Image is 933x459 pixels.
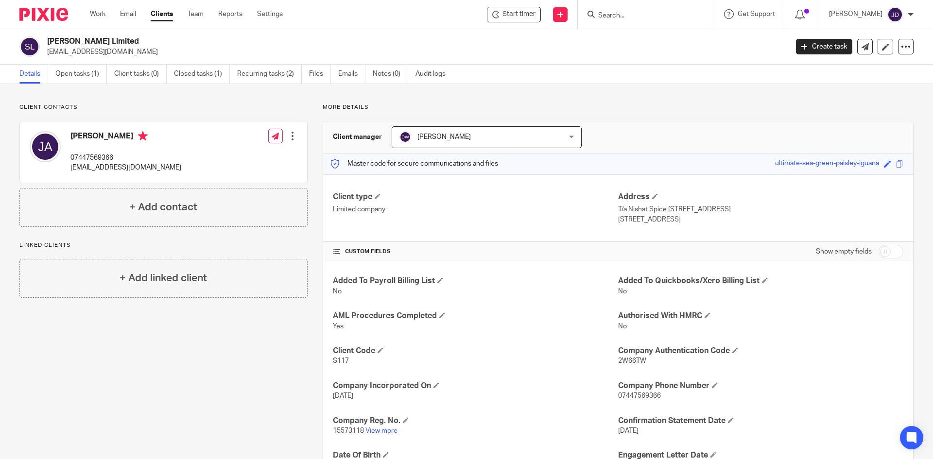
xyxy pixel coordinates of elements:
[373,65,408,84] a: Notes (0)
[218,9,242,19] a: Reports
[257,9,283,19] a: Settings
[55,65,107,84] a: Open tasks (1)
[775,158,879,170] div: ultimate-sea-green-paisley-iguana
[333,248,618,255] h4: CUSTOM FIELDS
[829,9,882,19] p: [PERSON_NAME]
[47,36,635,47] h2: [PERSON_NAME] Limited
[19,8,68,21] img: Pixie
[138,131,148,141] i: Primary
[70,153,181,163] p: 07447569366
[120,271,207,286] h4: + Add linked client
[47,47,781,57] p: [EMAIL_ADDRESS][DOMAIN_NAME]
[887,7,903,22] img: svg%3E
[120,9,136,19] a: Email
[330,159,498,169] p: Master code for secure communications and files
[19,241,308,249] p: Linked clients
[597,12,685,20] input: Search
[415,65,453,84] a: Audit logs
[618,357,646,364] span: 2W66TW
[618,381,903,391] h4: Company Phone Number
[618,346,903,356] h4: Company Authentication Code
[237,65,302,84] a: Recurring tasks (2)
[618,416,903,426] h4: Confirmation Statement Date
[333,192,618,202] h4: Client type
[333,392,353,399] span: [DATE]
[90,9,105,19] a: Work
[618,392,661,399] span: 07447569366
[338,65,365,84] a: Emails
[816,247,872,256] label: Show empty fields
[365,427,397,434] a: View more
[618,276,903,286] h4: Added To Quickbooks/Xero Billing List
[333,323,344,330] span: Yes
[417,134,471,140] span: [PERSON_NAME]
[188,9,204,19] a: Team
[30,131,61,162] img: svg%3E
[618,427,639,434] span: [DATE]
[618,215,903,224] p: [STREET_ADDRESS]
[70,131,181,143] h4: [PERSON_NAME]
[333,357,349,364] span: S117
[323,103,914,111] p: More details
[618,192,903,202] h4: Address
[333,381,618,391] h4: Company Incorporated On
[174,65,230,84] a: Closed tasks (1)
[333,132,382,142] h3: Client manager
[19,36,40,57] img: svg%3E
[618,323,627,330] span: No
[333,204,618,214] p: Limited company
[399,131,411,143] img: svg%3E
[333,276,618,286] h4: Added To Payroll Billing List
[309,65,331,84] a: Files
[333,346,618,356] h4: Client Code
[618,204,903,214] p: T/a Nishat Spice [STREET_ADDRESS]
[333,288,342,295] span: No
[502,9,536,19] span: Start timer
[19,65,48,84] a: Details
[618,311,903,321] h4: Authorised With HMRC
[618,288,627,295] span: No
[129,200,197,215] h4: + Add contact
[333,416,618,426] h4: Company Reg. No.
[738,11,775,17] span: Get Support
[70,163,181,172] p: [EMAIL_ADDRESS][DOMAIN_NAME]
[796,39,852,54] a: Create task
[333,311,618,321] h4: AML Procedures Completed
[19,103,308,111] p: Client contacts
[333,427,364,434] span: 15573118
[151,9,173,19] a: Clients
[487,7,541,22] div: Safiya Tandoori Limited
[114,65,167,84] a: Client tasks (0)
